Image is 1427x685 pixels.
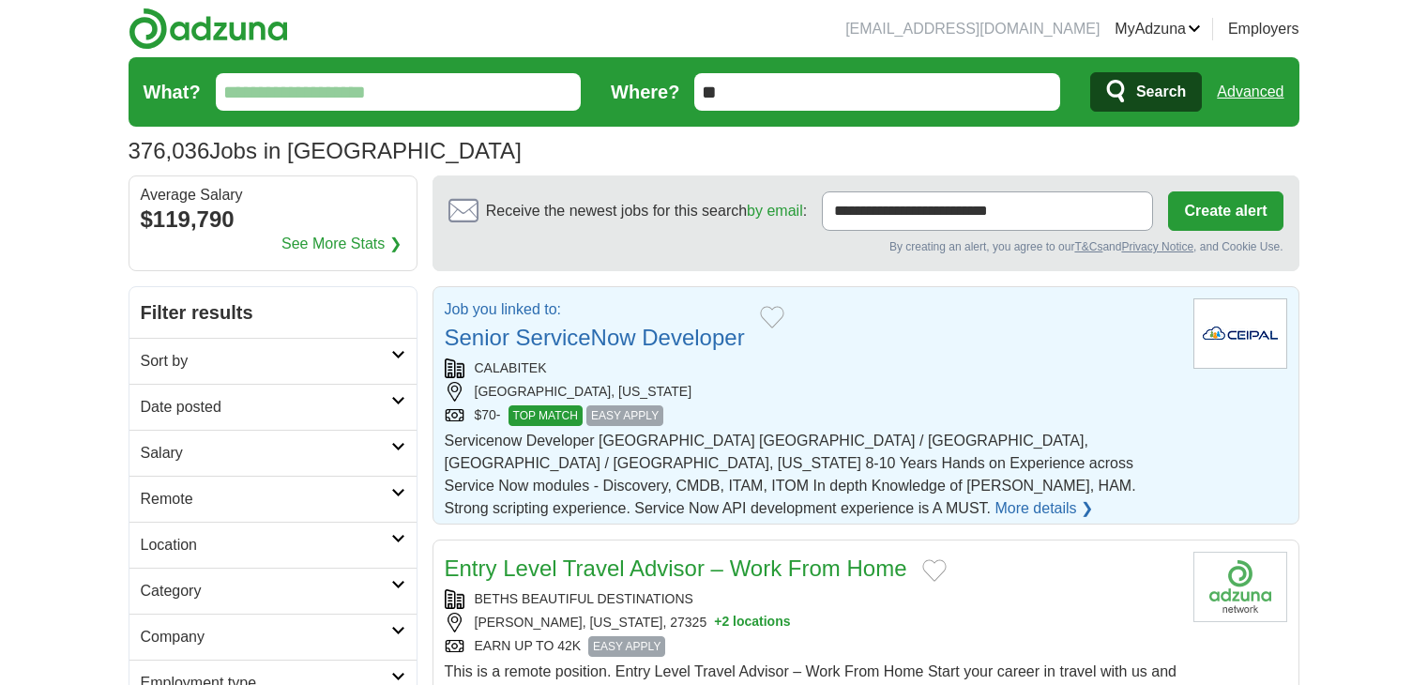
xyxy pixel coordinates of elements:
img: Company logo [1193,552,1287,622]
a: by email [747,203,803,219]
a: Remote [129,476,417,522]
img: Adzuna logo [129,8,288,50]
h2: Sort by [141,350,391,373]
h2: Remote [141,488,391,510]
a: Senior ServiceNow Developer [445,325,745,350]
a: Privacy Notice [1121,240,1193,253]
a: Entry Level Travel Advisor – Work From Home [445,556,907,581]
h2: Date posted [141,396,391,419]
a: MyAdzuna [1115,18,1201,40]
h2: Company [141,626,391,648]
div: By creating an alert, you agree to our and , and Cookie Use. [448,238,1283,255]
p: Job you linked to: [445,298,745,321]
div: [GEOGRAPHIC_DATA], [US_STATE] [445,382,1178,402]
button: Create alert [1168,191,1283,231]
h2: Category [141,580,391,602]
span: Servicenow Developer [GEOGRAPHIC_DATA] [GEOGRAPHIC_DATA] / [GEOGRAPHIC_DATA], [GEOGRAPHIC_DATA] /... [445,433,1136,516]
a: T&Cs [1074,240,1102,253]
a: Company [129,614,417,660]
span: TOP MATCH [509,405,583,426]
a: Salary [129,430,417,476]
a: Employers [1228,18,1299,40]
h2: Location [141,534,391,556]
a: Sort by [129,338,417,384]
div: $119,790 [141,203,405,236]
span: Receive the newest jobs for this search : [486,200,807,222]
a: Category [129,568,417,614]
button: +2 locations [714,613,790,632]
a: Advanced [1217,73,1283,111]
span: Search [1136,73,1186,111]
a: See More Stats ❯ [281,233,402,255]
h2: Salary [141,442,391,464]
div: EARN UP TO 42K [445,636,1178,657]
div: Average Salary [141,188,405,203]
img: Company logo [1193,298,1287,369]
span: EASY APPLY [586,405,663,426]
span: + [714,613,721,632]
h2: Filter results [129,287,417,338]
div: $70- [445,405,1178,426]
a: Location [129,522,417,568]
a: More details ❯ [994,497,1093,520]
label: What? [144,78,201,106]
div: [PERSON_NAME], [US_STATE], 27325 [445,613,1178,632]
span: 376,036 [129,134,210,168]
button: Search [1090,72,1202,112]
div: BETHS BEAUTIFUL DESTINATIONS [445,589,1178,609]
button: Add to favorite jobs [760,306,784,328]
label: Where? [611,78,679,106]
div: CALABITEK [445,358,1178,378]
h1: Jobs in [GEOGRAPHIC_DATA] [129,138,522,163]
a: Date posted [129,384,417,430]
li: [EMAIL_ADDRESS][DOMAIN_NAME] [845,18,1100,40]
button: Add to favorite jobs [922,559,947,582]
span: EASY APPLY [588,636,665,657]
